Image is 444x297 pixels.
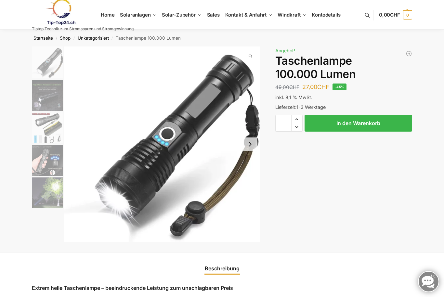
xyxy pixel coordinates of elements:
span: inkl. 8,1 % MwSt. [275,95,312,100]
img: Taschenlampe3 [32,145,63,176]
nav: Breadcrumb [20,30,424,46]
input: Produktmenge [275,115,292,132]
bdi: 27,00 [302,84,329,90]
img: Taschenlampe-1 [64,46,260,242]
a: Solaranlagen [117,0,159,30]
img: Taschenlampe1 [32,80,63,111]
button: Next slide [243,137,257,151]
img: Taschenlampe-1 [32,46,63,78]
span: / [71,36,77,41]
a: Unkategorisiert [78,35,109,41]
a: Beschreibung [201,261,243,276]
span: 1-3 Werktage [296,104,326,110]
a: 0,00CHF 0 [379,5,412,25]
span: / [53,36,60,41]
span: Kontodetails [312,12,341,18]
span: Increase quantity [292,115,302,123]
span: 0,00 [379,12,400,18]
a: Sales [204,0,222,30]
a: NEP 800 Micro Wechselrichter 800W/600W drosselbar Balkon Solar Anlage W-LAN [406,50,412,57]
button: In den Warenkorb [305,115,412,132]
img: Taschenlampe2 [32,177,63,208]
span: 0 [403,10,412,19]
a: Startseite [33,35,53,41]
a: Kontakt & Anfahrt [222,0,275,30]
span: Lieferzeit: [275,104,326,110]
p: Tiptop Technik zum Stromsparen und Stromgewinnung [32,27,134,31]
a: Solar-Zubehör [159,0,204,30]
h1: Taschenlampe 100.000 Lumen [275,54,412,81]
a: Shop [60,35,71,41]
a: Extrem Starke TaschenlampeTaschenlampe 1 [64,46,260,242]
span: Kontakt & Anfahrt [225,12,267,18]
a: Windkraft [275,0,309,30]
span: Sales [207,12,220,18]
a: Kontodetails [309,0,343,30]
span: Solaranlagen [120,12,151,18]
span: / [109,36,116,41]
bdi: 49,00 [275,84,299,90]
span: CHF [390,12,400,18]
strong: Extrem helle Taschenlampe – beeindruckende Leistung zum unschlagbaren Preis [32,285,233,291]
span: Reduce quantity [292,123,302,131]
span: Solar-Zubehör [162,12,196,18]
span: Windkraft [278,12,300,18]
span: -45% [333,84,347,90]
img: Taschenlampe2 [32,112,63,143]
span: CHF [317,84,329,90]
span: Angebot! [275,48,295,53]
span: CHF [289,84,299,90]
